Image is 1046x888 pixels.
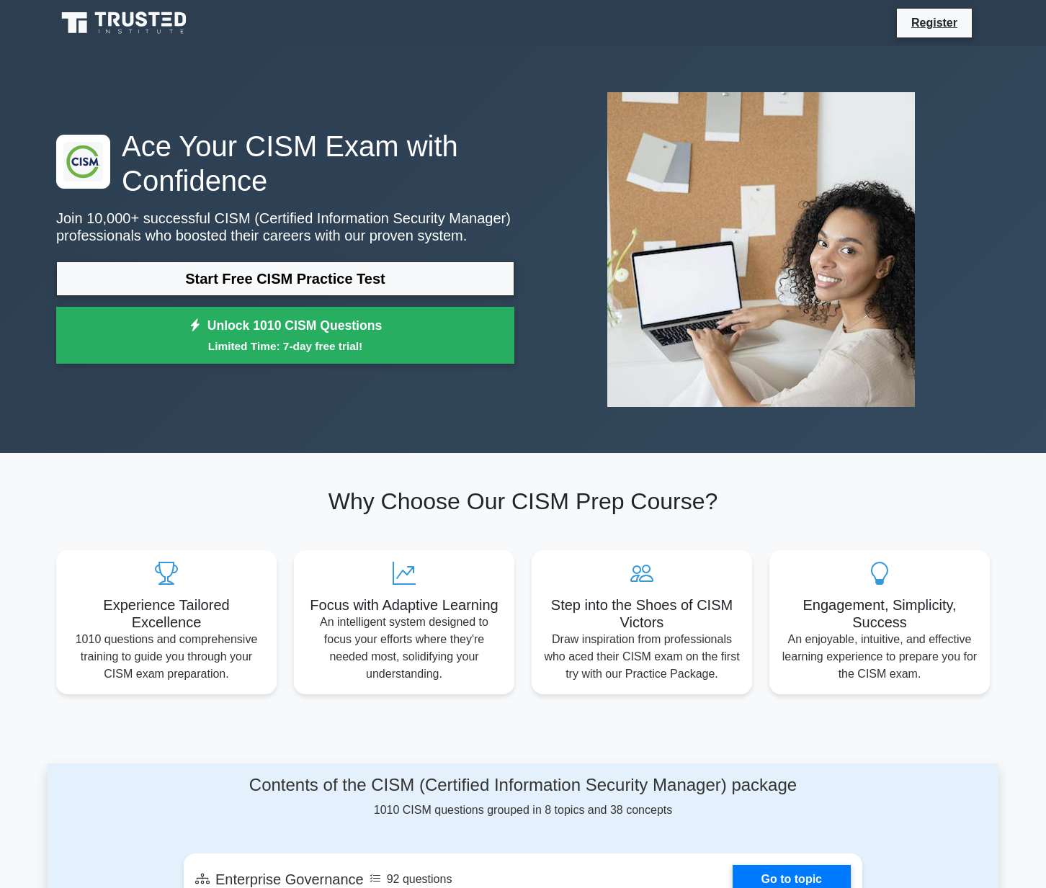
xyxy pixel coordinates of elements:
[781,631,978,683] p: An enjoyable, intuitive, and effective learning experience to prepare you for the CISM exam.
[56,261,514,296] a: Start Free CISM Practice Test
[903,14,966,32] a: Register
[56,488,990,515] h2: Why Choose Our CISM Prep Course?
[56,129,514,198] h1: Ace Your CISM Exam with Confidence
[184,775,862,819] div: 1010 CISM questions grouped in 8 topics and 38 concepts
[74,338,496,354] small: Limited Time: 7-day free trial!
[543,631,741,683] p: Draw inspiration from professionals who aced their CISM exam on the first try with our Practice P...
[781,596,978,631] h5: Engagement, Simplicity, Success
[68,596,265,631] h5: Experience Tailored Excellence
[68,631,265,683] p: 1010 questions and comprehensive training to guide you through your CISM exam preparation.
[305,614,503,683] p: An intelligent system designed to focus your efforts where they're needed most, solidifying your ...
[184,775,862,796] h4: Contents of the CISM (Certified Information Security Manager) package
[56,210,514,244] p: Join 10,000+ successful CISM (Certified Information Security Manager) professionals who boosted t...
[56,307,514,364] a: Unlock 1010 CISM QuestionsLimited Time: 7-day free trial!
[305,596,503,614] h5: Focus with Adaptive Learning
[543,596,741,631] h5: Step into the Shoes of CISM Victors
